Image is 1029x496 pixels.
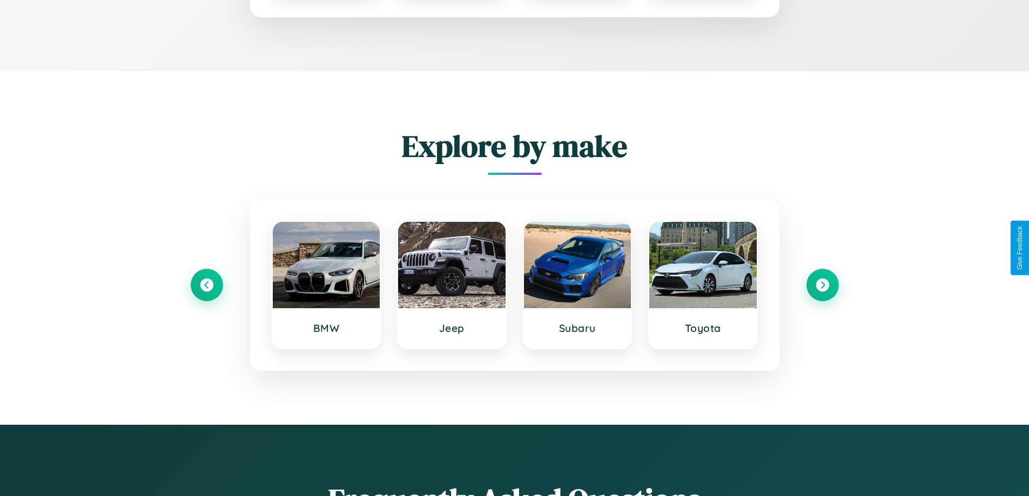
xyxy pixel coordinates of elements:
[535,322,621,335] h3: Subaru
[284,322,369,335] h3: BMW
[409,322,495,335] h3: Jeep
[1016,226,1024,270] div: Give Feedback
[191,125,839,167] h2: Explore by make
[660,322,746,335] h3: Toyota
